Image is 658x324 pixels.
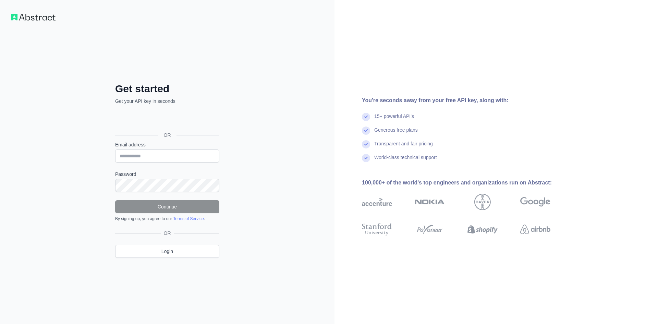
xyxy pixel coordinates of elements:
[415,194,445,210] img: nokia
[415,222,445,237] img: payoneer
[161,230,174,237] span: OR
[467,222,498,237] img: shopify
[362,96,572,105] div: You're seconds away from your free API key, along with:
[362,140,370,148] img: check mark
[115,141,219,148] label: Email address
[115,245,219,258] a: Login
[362,194,392,210] img: accenture
[374,127,418,140] div: Generous free plans
[374,113,414,127] div: 15+ powerful API's
[362,154,370,162] img: check mark
[115,200,219,213] button: Continue
[158,132,176,139] span: OR
[362,222,392,237] img: stanford university
[115,216,219,221] div: By signing up, you agree to our .
[374,140,433,154] div: Transparent and fair pricing
[115,83,219,95] h2: Get started
[520,222,550,237] img: airbnb
[374,154,437,168] div: World-class technical support
[115,171,219,178] label: Password
[474,194,491,210] img: bayer
[112,112,221,127] iframe: Sign in with Google Button
[11,14,56,21] img: Workflow
[362,127,370,135] img: check mark
[362,179,572,187] div: 100,000+ of the world's top engineers and organizations run on Abstract:
[362,113,370,121] img: check mark
[520,194,550,210] img: google
[173,216,204,221] a: Terms of Service
[115,98,219,105] p: Get your API key in seconds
